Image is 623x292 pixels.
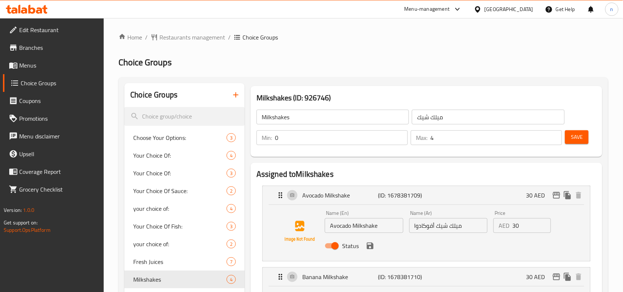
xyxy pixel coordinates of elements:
[23,205,34,215] span: 1.0.0
[499,221,509,230] p: AED
[124,164,245,182] div: Your Choice Of:3
[228,33,231,42] li: /
[3,74,104,92] a: Choice Groups
[133,257,227,266] span: Fresh Juices
[257,92,596,104] h3: Milkshakes (ID: 926746)
[124,235,245,253] div: your choice of:2
[4,218,38,227] span: Get support on:
[262,133,272,142] p: Min:
[227,258,235,265] span: 7
[19,150,98,158] span: Upsell
[242,33,278,42] span: Choice Groups
[3,181,104,198] a: Grocery Checklist
[3,110,104,127] a: Promotions
[118,54,172,71] span: Choice Groups
[227,205,235,212] span: 4
[19,25,98,34] span: Edit Restaurant
[124,107,245,126] input: search
[133,275,227,284] span: Milkshakes
[133,186,227,195] span: Your Choice Of Sauce:
[19,185,98,194] span: Grocery Checklist
[3,163,104,181] a: Coverage Report
[227,170,235,177] span: 3
[227,133,236,142] div: Choices
[19,96,98,105] span: Coupons
[227,241,235,248] span: 2
[133,133,227,142] span: Choose Your Options:
[227,222,236,231] div: Choices
[227,134,235,141] span: 3
[276,208,323,255] img: Avocado Milkshake
[409,218,488,233] input: Enter name Ar
[485,5,533,13] div: [GEOGRAPHIC_DATA]
[551,190,562,201] button: edit
[302,272,378,281] p: Banana Milkshake
[124,200,245,217] div: your choice of:4
[19,43,98,52] span: Branches
[3,39,104,56] a: Branches
[19,61,98,70] span: Menus
[124,182,245,200] div: Your Choice Of Sauce:2
[378,272,428,281] p: (ID: 1678381710)
[133,204,227,213] span: your choice of:
[573,190,584,201] button: delete
[562,271,573,282] button: duplicate
[227,204,236,213] div: Choices
[19,132,98,141] span: Menu disclaimer
[130,89,178,100] h2: Choice Groups
[19,167,98,176] span: Coverage Report
[3,127,104,145] a: Menu disclaimer
[145,33,148,42] li: /
[151,33,225,42] a: Restaurants management
[133,222,227,231] span: Your Choice Of Fish:
[257,169,596,180] h2: Assigned to Milkshakes
[124,217,245,235] div: Your Choice Of Fish:3
[325,218,403,233] input: Enter name En
[512,218,551,233] input: Please enter price
[257,183,596,264] li: ExpandAvocado MilkshakeName (En)Name (Ar)PriceAEDStatussave
[3,92,104,110] a: Coupons
[21,79,98,87] span: Choice Groups
[263,186,590,205] div: Expand
[227,276,235,283] span: 4
[124,271,245,288] div: Milkshakes4
[227,152,235,159] span: 4
[133,240,227,248] span: your choice of:
[124,129,245,147] div: Choose Your Options:3
[227,188,235,195] span: 2
[133,151,227,160] span: Your Choice Of:
[378,191,428,200] p: (ID: 1678381709)
[573,271,584,282] button: delete
[118,33,608,42] nav: breadcrumb
[565,130,589,144] button: Save
[133,169,227,178] span: Your Choice Of:
[342,241,359,250] span: Status
[3,56,104,74] a: Menus
[302,191,378,200] p: Avocado Milkshake
[227,275,236,284] div: Choices
[526,191,551,200] p: 30 AED
[227,169,236,178] div: Choices
[3,21,104,39] a: Edit Restaurant
[571,133,583,142] span: Save
[405,5,450,14] div: Menu-management
[4,225,51,235] a: Support.OpsPlatform
[365,240,376,251] button: save
[19,114,98,123] span: Promotions
[124,147,245,164] div: Your Choice Of:4
[3,145,104,163] a: Upsell
[263,268,590,286] div: Expand
[526,272,551,281] p: 30 AED
[551,271,562,282] button: edit
[416,133,427,142] p: Max:
[227,223,235,230] span: 3
[159,33,225,42] span: Restaurants management
[227,240,236,248] div: Choices
[610,5,613,13] span: n
[118,33,142,42] a: Home
[562,190,573,201] button: duplicate
[4,205,22,215] span: Version:
[124,253,245,271] div: Fresh Juices7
